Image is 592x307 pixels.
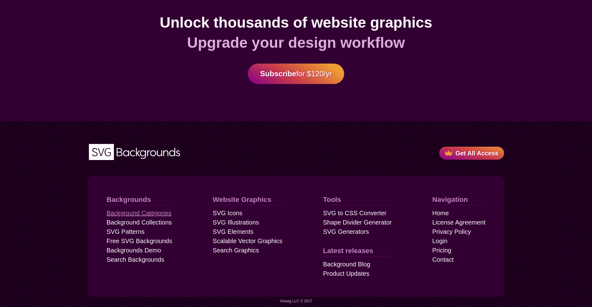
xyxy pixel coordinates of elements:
[107,208,171,218] a: Background Categories
[432,236,448,246] a: Login
[213,218,259,227] a: SVG Illustrations
[213,246,259,255] a: Search Graphics
[432,218,485,227] a: License Agreement
[213,227,253,236] a: SVG Elements
[323,269,369,278] a: Product Updates
[107,246,161,255] a: Backgrounds Demo
[323,208,387,218] a: SVG to CSS Converter
[107,194,172,205] a: Backgrounds
[439,147,504,160] a: Get All Access
[107,227,144,236] a: SVG Patterns
[248,64,344,84] a: Subscribefor $120/yr
[432,227,471,236] a: Privacy Policy
[213,208,243,218] a: SVG Icons
[107,255,164,264] a: Search Backgrounds
[213,236,283,246] a: Scalable Vector Graphics
[323,218,392,227] a: Shape Divider Generator
[260,69,296,78] strong: Subscribe
[432,208,449,218] a: Home
[323,194,392,205] a: Tools
[432,194,485,205] a: Navigation
[213,194,283,205] a: Website Graphics
[19,34,573,52] h2: Upgrade your design workflow
[432,246,451,255] a: Pricing
[107,236,172,246] a: Free SVG Backgrounds
[323,260,370,269] a: Background Blog
[19,14,573,32] h2: Unlock thousands of website graphics
[323,246,392,256] a: Latest releases
[6,298,586,304] p: Visiwig LLC © 2017
[323,227,369,236] a: SVG Generators
[107,218,172,227] a: Background Collections
[432,255,454,264] a: Contact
